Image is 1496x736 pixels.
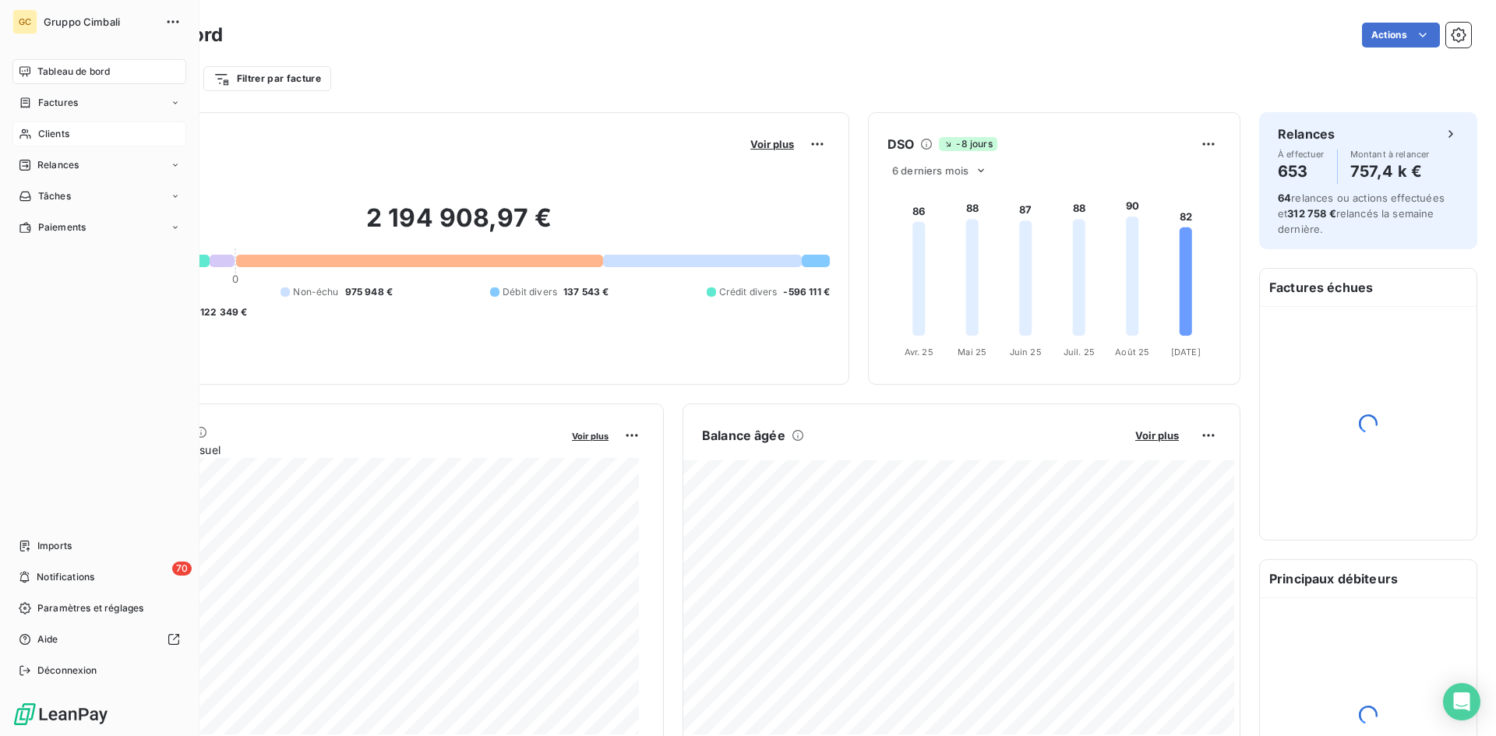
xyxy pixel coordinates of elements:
div: Open Intercom Messenger [1443,683,1480,720]
h4: 653 [1278,159,1325,184]
span: Déconnexion [37,664,97,678]
span: Tâches [38,189,71,203]
a: Aide [12,627,186,652]
h6: Balance âgée [702,426,785,445]
tspan: Mai 25 [958,347,986,357]
span: 312 758 € [1287,207,1335,220]
span: Relances [37,158,79,172]
span: Aide [37,632,58,646]
tspan: Août 25 [1115,347,1149,357]
tspan: Juil. 25 [1064,347,1095,357]
h6: Relances [1278,125,1335,143]
span: Voir plus [750,138,794,150]
span: Clients [38,127,69,141]
span: Paramètres et réglages [37,601,143,615]
button: Filtrer par facture [203,66,331,91]
img: Logo LeanPay [12,702,109,727]
span: 70 [172,562,192,576]
h6: Factures échues [1260,269,1477,306]
span: Crédit divers [719,285,778,299]
span: Montant à relancer [1350,150,1430,159]
span: -122 349 € [196,305,248,319]
span: 137 543 € [563,285,609,299]
button: Voir plus [1131,428,1184,442]
h2: 2 194 908,97 € [88,202,830,249]
span: Gruppo Cimbali [44,16,156,28]
span: Voir plus [572,431,609,442]
span: À effectuer [1278,150,1325,159]
span: 0 [232,273,238,285]
span: 975 948 € [345,285,393,299]
span: Notifications [37,570,94,584]
span: -8 jours [939,137,997,151]
span: relances ou actions effectuées et relancés la semaine dernière. [1278,192,1445,235]
h4: 757,4 k € [1350,159,1430,184]
button: Actions [1362,23,1440,48]
button: Voir plus [567,428,613,442]
span: Débit divers [503,285,557,299]
span: Non-échu [293,285,338,299]
span: Tableau de bord [37,65,110,79]
span: Paiements [38,220,86,234]
span: Factures [38,96,78,110]
div: GC [12,9,37,34]
span: Chiffre d'affaires mensuel [88,442,561,458]
h6: Principaux débiteurs [1260,560,1477,597]
span: 6 derniers mois [892,164,969,177]
span: -596 111 € [783,285,830,299]
span: Voir plus [1135,429,1179,442]
tspan: Juin 25 [1010,347,1042,357]
tspan: [DATE] [1171,347,1201,357]
button: Voir plus [746,137,799,151]
tspan: Avr. 25 [905,347,933,357]
span: 64 [1278,192,1291,204]
span: Imports [37,539,72,553]
h6: DSO [887,135,914,153]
